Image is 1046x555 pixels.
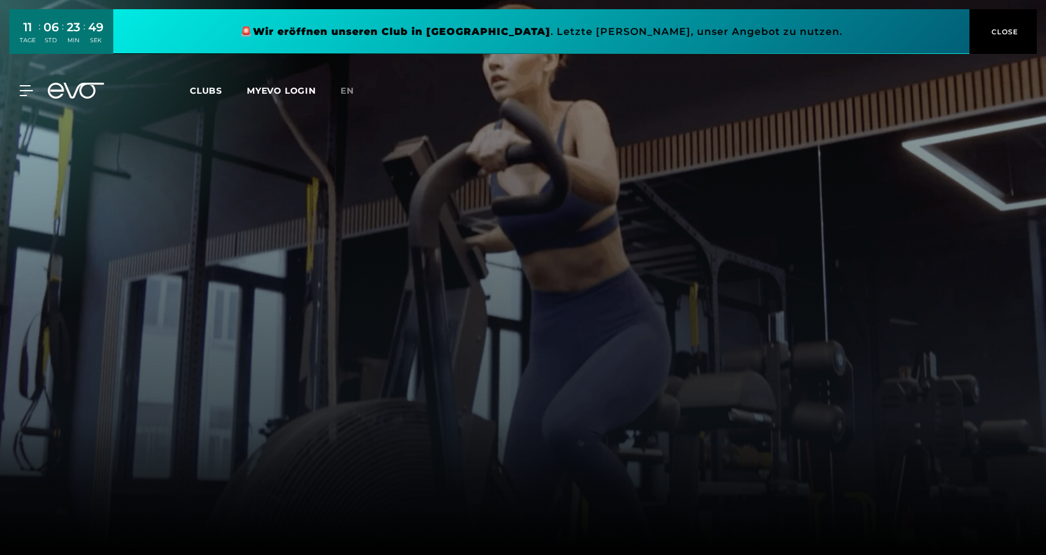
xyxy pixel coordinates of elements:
[190,85,222,96] span: Clubs
[67,36,80,45] div: MIN
[20,18,36,36] div: 11
[969,9,1037,54] button: CLOSE
[988,26,1018,37] span: CLOSE
[62,20,64,52] div: :
[43,18,59,36] div: 06
[88,18,103,36] div: 49
[247,85,316,96] a: MYEVO LOGIN
[20,36,36,45] div: TAGE
[83,20,85,52] div: :
[67,18,80,36] div: 23
[43,36,59,45] div: STD
[190,85,247,96] a: Clubs
[341,84,369,98] a: en
[88,36,103,45] div: SEK
[341,85,354,96] span: en
[39,20,40,52] div: :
